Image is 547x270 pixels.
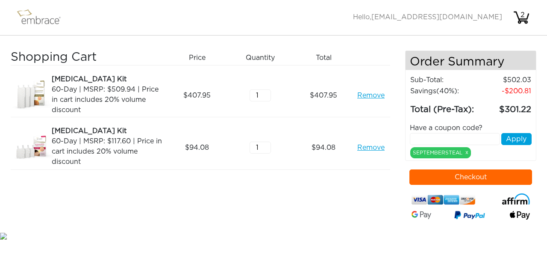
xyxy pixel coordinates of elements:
[403,123,538,133] div: Have a coupon code?
[410,147,471,158] div: SEPTEMBERSTEAL
[501,133,532,145] button: Apply
[454,209,485,222] img: paypal-v3.png
[513,14,530,21] a: 2
[52,136,162,167] div: 60-Day | MSRP: $117.60 | Price in cart includes 20% volume discount
[185,142,209,153] span: 94.08
[183,90,211,101] span: 407.95
[357,142,385,153] a: Remove
[353,14,502,21] span: Hello,
[52,74,162,84] div: [MEDICAL_DATA] Kit
[514,10,531,20] div: 2
[410,97,477,116] td: Total (Pre-Tax):
[406,51,536,70] h4: Order Summary
[169,50,232,65] div: Price
[52,84,162,115] div: 60-Day | MSRP: $509.94 | Price in cart includes 20% volume discount
[246,53,275,63] span: Quantity
[477,74,532,86] td: 502.03
[510,211,530,219] img: fullApplePay.png
[502,193,530,205] img: affirm-logo.svg
[410,86,477,97] td: Savings :
[412,211,432,219] img: Google-Pay-Logo.svg
[371,14,502,21] span: [EMAIL_ADDRESS][DOMAIN_NAME]
[436,88,457,95] span: (40%)
[310,90,337,101] span: 407.95
[477,86,532,97] td: 200.81
[409,169,532,185] button: Checkout
[513,9,530,26] img: cart
[11,74,53,117] img: a09f5d18-8da6-11e7-9c79-02e45ca4b85b.jpeg
[312,142,335,153] span: 94.08
[357,90,385,101] a: Remove
[295,50,359,65] div: Total
[15,7,71,28] img: logo.png
[11,50,162,65] h3: Shopping Cart
[465,148,468,156] a: x
[410,74,477,86] td: Sub-Total:
[412,193,475,207] img: credit-cards.png
[477,97,532,116] td: 301.22
[52,126,162,136] div: [MEDICAL_DATA] Kit
[11,126,53,169] img: 3dae449a-8dcd-11e7-960f-02e45ca4b85b.jpeg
